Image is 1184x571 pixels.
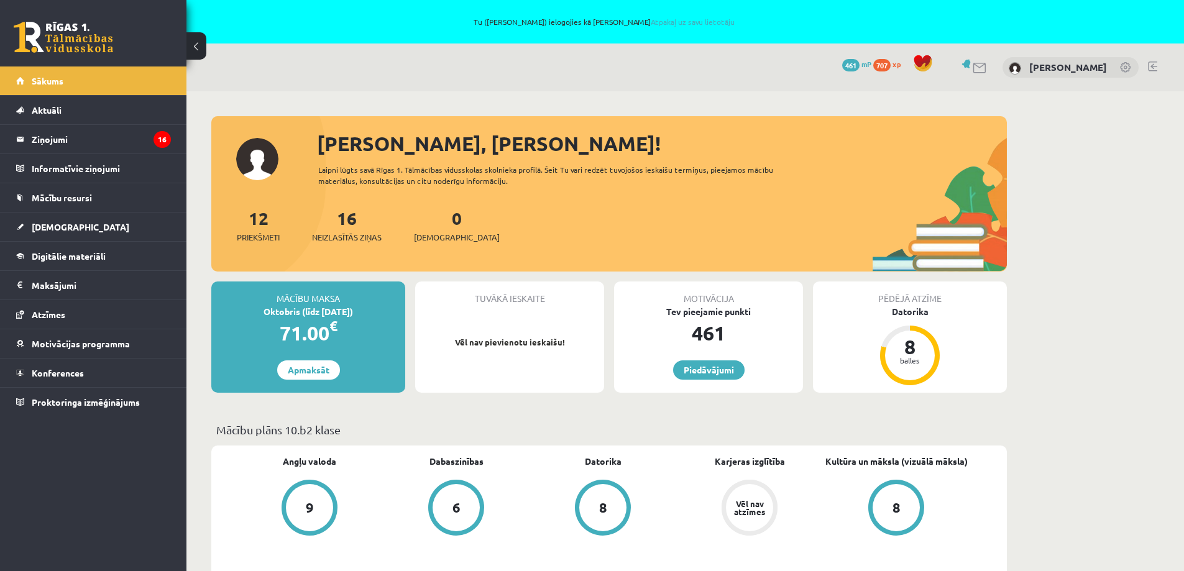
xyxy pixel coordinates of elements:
[16,271,171,299] a: Maksājumi
[873,59,891,71] span: 707
[861,59,871,69] span: mP
[277,360,340,380] a: Apmaksāt
[211,318,405,348] div: 71.00
[312,207,382,244] a: 16Neizlasītās ziņas
[651,17,735,27] a: Atpakaļ uz savu lietotāju
[614,281,803,305] div: Motivācija
[1029,61,1107,73] a: [PERSON_NAME]
[236,480,383,538] a: 9
[614,305,803,318] div: Tev pieejamie punkti
[211,305,405,318] div: Oktobris (līdz [DATE])
[16,329,171,358] a: Motivācijas programma
[842,59,871,69] a: 461 mP
[317,129,1007,158] div: [PERSON_NAME], [PERSON_NAME]!
[585,455,622,468] a: Datorika
[16,242,171,270] a: Digitālie materiāli
[16,66,171,95] a: Sākums
[452,501,461,514] div: 6
[329,317,337,335] span: €
[283,455,336,468] a: Angļu valoda
[16,125,171,153] a: Ziņojumi16
[32,271,171,299] legend: Maksājumi
[415,281,604,305] div: Tuvākā ieskaite
[715,455,785,468] a: Karjeras izglītība
[891,337,929,357] div: 8
[893,501,901,514] div: 8
[32,367,84,378] span: Konferences
[823,480,970,538] a: 8
[16,359,171,387] a: Konferences
[16,96,171,124] a: Aktuāli
[825,455,968,468] a: Kultūra un māksla (vizuālā māksla)
[143,18,1066,25] span: Tu ([PERSON_NAME]) ielogojies kā [PERSON_NAME]
[891,357,929,364] div: balles
[16,388,171,416] a: Proktoringa izmēģinājums
[813,281,1007,305] div: Pēdējā atzīme
[32,154,171,183] legend: Informatīvie ziņojumi
[16,183,171,212] a: Mācību resursi
[414,231,500,244] span: [DEMOGRAPHIC_DATA]
[813,305,1007,387] a: Datorika 8 balles
[32,192,92,203] span: Mācību resursi
[216,421,1002,438] p: Mācību plāns 10.b2 klase
[599,501,607,514] div: 8
[32,125,171,153] legend: Ziņojumi
[16,154,171,183] a: Informatīvie ziņojumi
[318,164,796,186] div: Laipni lūgts savā Rīgas 1. Tālmācības vidusskolas skolnieka profilā. Šeit Tu vari redzēt tuvojošo...
[873,59,907,69] a: 707 xp
[32,221,129,232] span: [DEMOGRAPHIC_DATA]
[237,207,280,244] a: 12Priekšmeti
[421,336,598,349] p: Vēl nav pievienotu ieskaišu!
[16,212,171,241] a: [DEMOGRAPHIC_DATA]
[312,231,382,244] span: Neizlasītās ziņas
[414,207,500,244] a: 0[DEMOGRAPHIC_DATA]
[16,300,171,329] a: Atzīmes
[383,480,530,538] a: 6
[211,281,405,305] div: Mācību maksa
[614,318,803,348] div: 461
[32,309,65,320] span: Atzīmes
[732,500,767,516] div: Vēl nav atzīmes
[673,360,745,380] a: Piedāvājumi
[32,396,140,408] span: Proktoringa izmēģinājums
[306,501,314,514] div: 9
[237,231,280,244] span: Priekšmeti
[842,59,860,71] span: 461
[530,480,676,538] a: 8
[429,455,484,468] a: Dabaszinības
[14,22,113,53] a: Rīgas 1. Tālmācības vidusskola
[32,75,63,86] span: Sākums
[32,250,106,262] span: Digitālie materiāli
[154,131,171,148] i: 16
[893,59,901,69] span: xp
[813,305,1007,318] div: Datorika
[676,480,823,538] a: Vēl nav atzīmes
[32,338,130,349] span: Motivācijas programma
[32,104,62,116] span: Aktuāli
[1009,62,1021,75] img: Rūta Spriņģe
